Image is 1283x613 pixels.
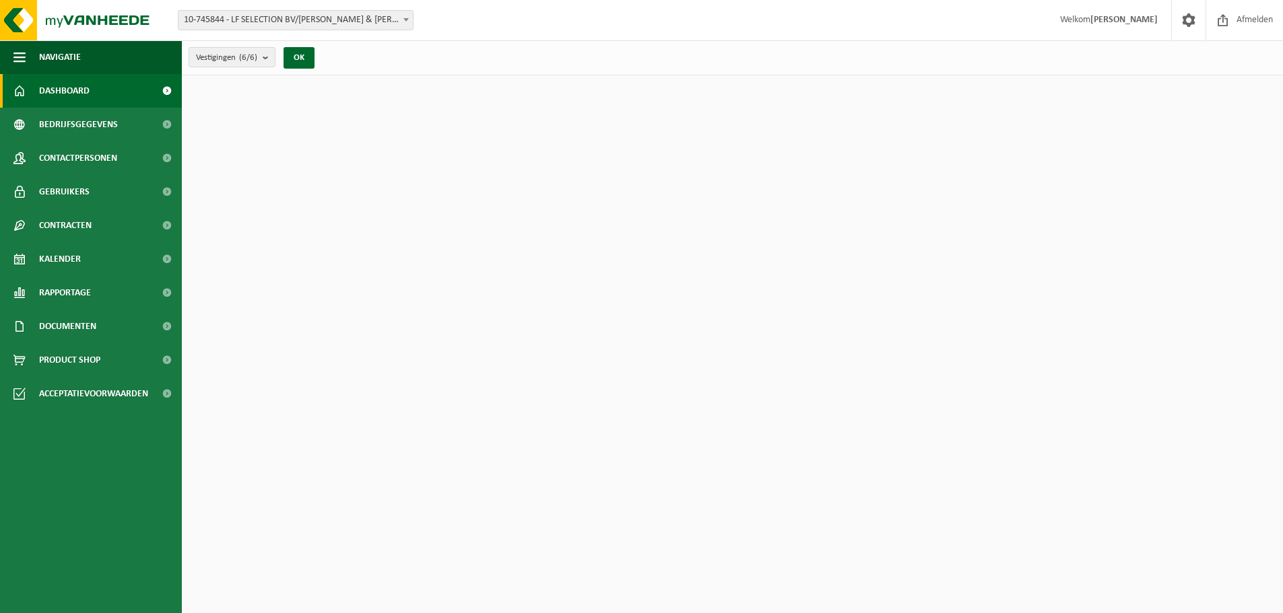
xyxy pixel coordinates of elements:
[239,53,257,62] count: (6/6)
[39,108,118,141] span: Bedrijfsgegevens
[39,209,92,242] span: Contracten
[189,47,275,67] button: Vestigingen(6/6)
[284,47,315,69] button: OK
[39,175,90,209] span: Gebruikers
[39,276,91,310] span: Rapportage
[39,377,148,410] span: Acceptatievoorwaarden
[178,11,413,30] span: 10-745844 - LF SELECTION BV/COLLETT & VICTOR - EMELGEM
[178,10,414,30] span: 10-745844 - LF SELECTION BV/COLLETT & VICTOR - EMELGEM
[39,40,81,74] span: Navigatie
[39,141,117,175] span: Contactpersonen
[1090,15,1158,25] strong: [PERSON_NAME]
[39,242,81,276] span: Kalender
[39,310,96,343] span: Documenten
[39,74,90,108] span: Dashboard
[39,343,100,377] span: Product Shop
[196,48,257,68] span: Vestigingen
